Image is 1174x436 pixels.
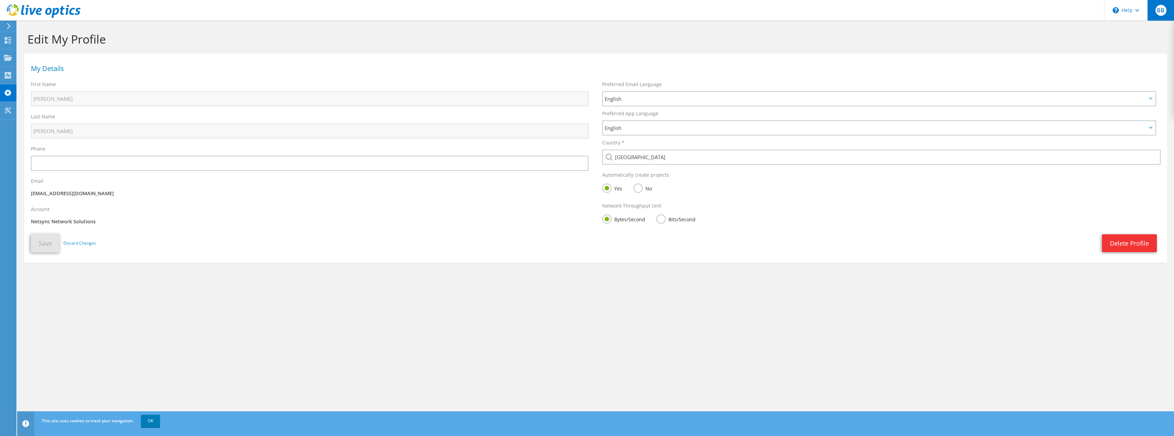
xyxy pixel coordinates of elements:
button: Save [31,234,60,252]
label: Email [31,178,44,185]
label: No [633,184,652,192]
label: Automatically create projects [602,172,669,178]
span: BB [1155,5,1166,16]
h1: My Details [31,65,1157,72]
label: Yes [602,184,622,192]
label: Last Name [31,113,55,120]
h1: Edit My Profile [27,32,1160,46]
label: Account [31,206,49,213]
a: OK [141,415,160,427]
label: Bits/Second [656,214,695,223]
span: English [605,124,1147,132]
p: Netsync Network Solutions [31,218,589,225]
svg: \n [1113,7,1119,13]
label: Preferred Email Language [602,81,662,88]
span: This site uses cookies to track your navigation. [42,418,134,424]
label: Network Throughput Unit [602,202,661,209]
a: Delete Profile [1102,234,1157,252]
span: English [605,95,1147,103]
label: First Name [31,81,56,88]
p: [EMAIL_ADDRESS][DOMAIN_NAME] [31,190,589,197]
a: Discard Changes [63,239,96,247]
label: Bytes/Second [602,214,645,223]
label: Country * [602,139,625,146]
label: Phone [31,145,45,152]
label: Preferred App Language [602,110,658,117]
